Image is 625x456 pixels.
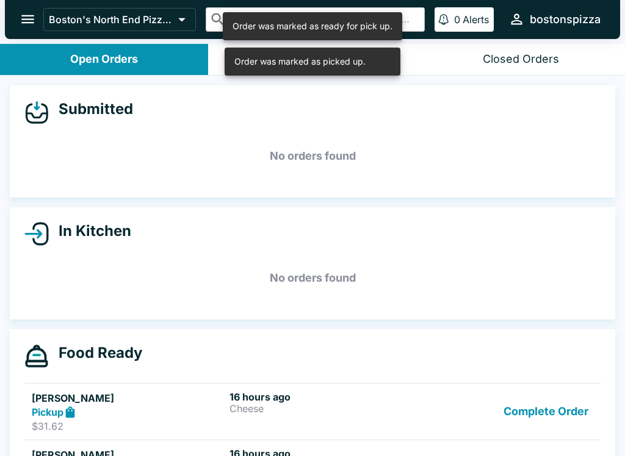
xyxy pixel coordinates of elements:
div: Order was marked as ready for pick up. [233,16,392,37]
h4: In Kitchen [49,222,131,240]
button: open drawer [12,4,43,35]
div: bostonspizza [530,12,601,27]
a: [PERSON_NAME]Pickup$31.6216 hours agoCheeseComplete Order [24,383,601,440]
p: 0 [454,13,460,26]
button: Boston's North End Pizza Bakery [43,8,196,31]
div: Order was marked as picked up. [234,51,366,72]
div: Open Orders [70,52,138,66]
p: Cheese [229,403,422,414]
button: Complete Order [499,391,593,433]
h5: No orders found [24,256,601,300]
h5: [PERSON_NAME] [32,391,225,405]
p: Boston's North End Pizza Bakery [49,13,173,26]
h6: 16 hours ago [229,391,422,403]
button: bostonspizza [504,6,605,32]
h4: Submitted [49,100,133,118]
h4: Food Ready [49,344,142,362]
strong: Pickup [32,406,63,418]
p: $31.62 [32,420,225,432]
h5: No orders found [24,134,601,178]
div: Closed Orders [483,52,559,66]
p: Alerts [463,13,489,26]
